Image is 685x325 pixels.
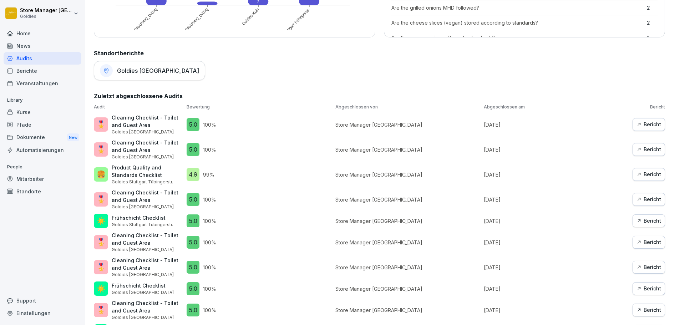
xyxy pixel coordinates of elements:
[112,154,183,160] p: Goldies [GEOGRAPHIC_DATA]
[187,193,199,206] div: 5.0
[484,146,629,153] p: [DATE]
[97,305,106,315] p: 🎖️
[112,222,173,228] p: Goldies Stuttgart Tübingerstr.
[20,14,72,19] p: Goldies
[633,214,665,227] button: Bericht
[97,262,106,273] p: 🎖️
[335,217,481,225] p: Store Manager [GEOGRAPHIC_DATA]
[112,271,183,278] p: Goldies [GEOGRAPHIC_DATA]
[203,264,216,271] p: 100 %
[112,314,183,321] p: Goldies [GEOGRAPHIC_DATA]
[335,285,481,293] p: Store Manager [GEOGRAPHIC_DATA]
[116,7,158,49] text: Goldies [GEOGRAPHIC_DATA]
[20,7,72,14] p: Store Manager [GEOGRAPHIC_DATA]
[4,95,81,106] p: Library
[633,282,665,295] button: Bericht
[335,146,481,153] p: Store Manager [GEOGRAPHIC_DATA]
[242,7,260,26] text: Goldies Köln
[203,239,216,246] p: 100 %
[203,146,216,153] p: 100 %
[484,121,629,128] p: [DATE]
[633,193,665,206] button: Bericht
[633,236,665,249] a: Bericht
[636,285,661,293] div: Bericht
[484,171,629,178] p: [DATE]
[391,4,644,11] p: Are the grilled onions MHD followed?
[94,92,665,100] h2: Zuletzt abgeschlossene Audits
[4,307,81,319] a: Einstellungen
[633,168,665,181] a: Bericht
[112,179,183,185] p: Goldies Stuttgart Tübingerstr.
[335,196,481,203] p: Store Manager [GEOGRAPHIC_DATA]
[633,261,665,274] button: Bericht
[112,164,183,179] p: Product Quality and Standards Checklist
[4,106,81,118] a: Kurse
[97,215,106,226] p: ☀️
[636,146,661,153] div: Bericht
[4,294,81,307] div: Support
[187,261,199,274] div: 5.0
[335,264,481,271] p: Store Manager [GEOGRAPHIC_DATA]
[335,239,481,246] p: Store Manager [GEOGRAPHIC_DATA]
[112,247,183,253] p: Goldies [GEOGRAPHIC_DATA]
[4,77,81,90] a: Veranstaltungen
[203,217,216,225] p: 100 %
[112,257,183,271] p: Cleaning Checklist - Toilet and Guest Area
[647,34,658,41] p: 1
[636,195,661,203] div: Bericht
[112,204,183,210] p: Goldies [GEOGRAPHIC_DATA]
[187,304,199,316] div: 5.0
[636,306,661,314] div: Bericht
[203,306,216,314] p: 100 %
[633,118,665,131] button: Bericht
[187,143,199,156] div: 5.0
[4,131,81,144] a: DokumenteNew
[117,67,199,74] h1: Goldies [GEOGRAPHIC_DATA]
[4,118,81,131] a: Pfade
[112,189,183,204] p: Cleaning Checklist - Toilet and Guest Area
[112,289,174,296] p: Goldies [GEOGRAPHIC_DATA]
[636,171,661,178] div: Bericht
[112,129,183,135] p: Goldies [GEOGRAPHIC_DATA]
[4,40,81,52] div: News
[636,217,661,225] div: Bericht
[4,185,81,198] div: Standorte
[112,114,183,129] p: Cleaning Checklist - Toilet and Guest Area
[94,49,665,57] h2: Standortberichte
[484,285,629,293] p: [DATE]
[647,19,658,26] p: 2
[112,139,183,154] p: Cleaning Checklist - Toilet and Guest Area
[484,104,629,110] p: Abgeschlossen am
[97,283,106,294] p: ☀️
[484,264,629,271] p: [DATE]
[4,52,81,65] a: Audits
[187,214,199,227] div: 5.0
[4,27,81,40] a: Home
[4,131,81,144] div: Dokumente
[4,173,81,185] a: Mitarbeiter
[633,304,665,316] button: Bericht
[203,171,214,178] p: 99 %
[335,121,481,128] p: Store Manager [GEOGRAPHIC_DATA]
[112,232,183,247] p: Cleaning Checklist - Toilet and Guest Area
[187,118,199,131] div: 5.0
[203,196,216,203] p: 100 %
[203,121,216,128] p: 100 %
[633,143,665,156] button: Bericht
[636,121,661,128] div: Bericht
[67,133,79,142] div: New
[391,19,644,26] p: Are the cheese slices (vegan) stored according to standards?
[4,144,81,156] div: Automatisierungen
[203,285,216,293] p: 100 %
[4,65,81,77] a: Berichte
